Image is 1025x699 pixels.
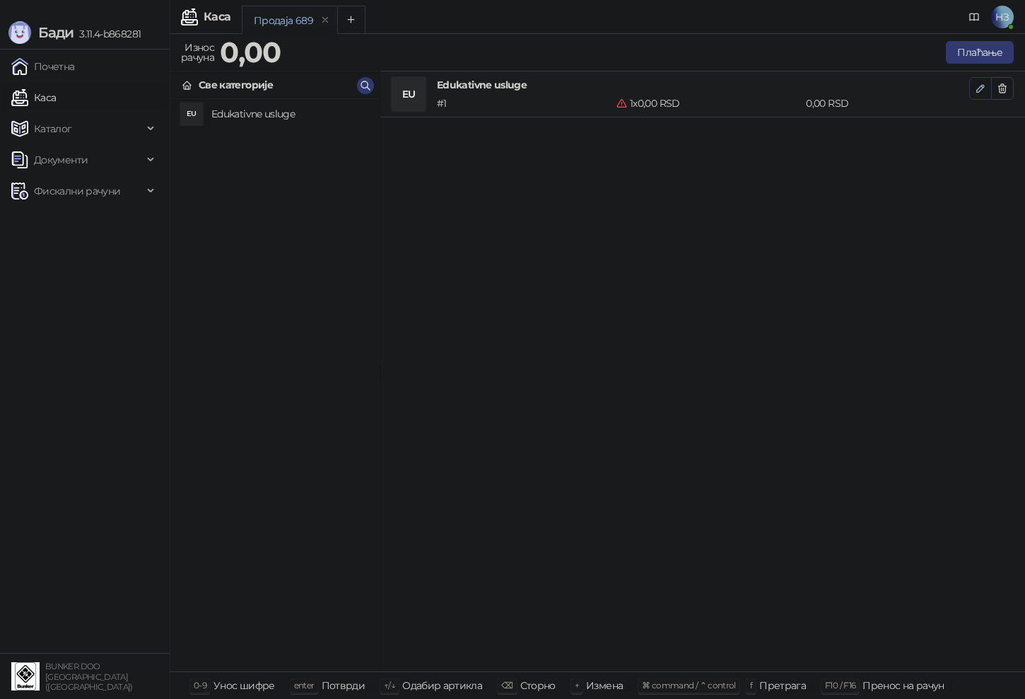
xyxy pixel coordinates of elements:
img: Logo [8,21,31,44]
h4: Edukativne usluge [211,103,368,125]
span: 3.11.4-b868281 [74,28,141,40]
span: Каталог [34,115,72,143]
span: Фискални рачуни [34,177,120,205]
div: Потврди [322,676,365,695]
div: Износ рачуна [178,38,217,67]
span: Бади [38,24,74,41]
button: remove [316,14,334,26]
div: 0,00 RSD [803,96,972,111]
button: Плаћање [946,41,1014,64]
span: + [575,680,579,691]
div: 1 x 0,00 RSD [614,96,804,111]
div: Унос шифре [213,676,275,695]
div: Претрага [759,676,806,695]
div: # 1 [434,96,614,111]
img: 64x64-companyLogo-d200c298-da26-4023-afd4-f376f589afb5.jpeg [11,662,40,691]
small: BUNKER DOO [GEOGRAPHIC_DATA] ([GEOGRAPHIC_DATA]) [45,662,133,692]
span: ↑/↓ [384,680,395,691]
div: Продаја 689 [254,13,313,28]
span: НЗ [991,6,1014,28]
h4: Edukativne usluge [437,77,969,93]
span: ⌫ [501,680,512,691]
a: Документација [963,6,985,28]
span: Документи [34,146,88,174]
div: Каса [204,11,230,23]
div: Измена [586,676,623,695]
div: Сторно [520,676,556,695]
span: enter [294,680,315,691]
div: Одабир артикла [402,676,482,695]
div: EU [180,103,203,125]
div: grid [170,99,380,671]
span: F10 / F16 [825,680,855,691]
span: 0-9 [194,680,206,691]
span: ⌘ command / ⌃ control [642,680,736,691]
div: Све категорије [199,77,273,93]
button: Add tab [337,6,365,34]
strong: 0,00 [220,35,281,69]
a: Каса [11,83,56,112]
span: f [750,680,752,691]
a: Почетна [11,52,75,81]
div: EU [392,77,426,111]
div: Пренос на рачун [862,676,944,695]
